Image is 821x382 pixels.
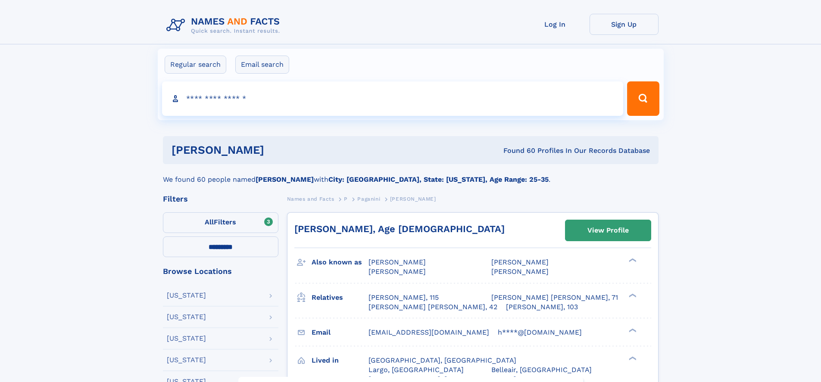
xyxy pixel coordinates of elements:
a: P [344,193,348,204]
span: [PERSON_NAME] [491,258,549,266]
a: Sign Up [590,14,659,35]
b: City: [GEOGRAPHIC_DATA], State: [US_STATE], Age Range: 25-35 [328,175,549,183]
div: View Profile [587,221,629,240]
span: Largo, [GEOGRAPHIC_DATA] [368,366,464,374]
span: [GEOGRAPHIC_DATA], [GEOGRAPHIC_DATA] [368,356,516,364]
label: Regular search [165,56,226,74]
span: Belleair, [GEOGRAPHIC_DATA] [491,366,592,374]
label: Email search [235,56,289,74]
h1: [PERSON_NAME] [172,145,384,155]
span: [EMAIL_ADDRESS][DOMAIN_NAME] [368,328,489,336]
span: [PERSON_NAME] [390,196,436,202]
div: ❯ [627,327,637,333]
div: Browse Locations [163,267,278,275]
span: [PERSON_NAME] [491,267,549,276]
span: P [344,196,348,202]
a: Log In [521,14,590,35]
input: search input [162,81,624,116]
div: [US_STATE] [167,292,206,299]
h3: Lived in [312,353,368,368]
a: Names and Facts [287,193,334,204]
div: [US_STATE] [167,314,206,320]
a: [PERSON_NAME] [PERSON_NAME], 42 [368,302,497,312]
button: Search Button [627,81,659,116]
b: [PERSON_NAME] [256,175,314,183]
a: [PERSON_NAME], 115 [368,293,439,302]
span: Paganini [357,196,380,202]
a: View Profile [565,220,651,241]
span: All [205,218,214,226]
h3: Email [312,325,368,340]
div: Filters [163,195,278,203]
div: ❯ [627,258,637,263]
a: [PERSON_NAME], 103 [506,302,578,312]
span: [PERSON_NAME] [368,258,426,266]
h3: Also known as [312,255,368,270]
h3: Relatives [312,290,368,305]
div: Found 60 Profiles In Our Records Database [384,146,650,155]
a: [PERSON_NAME] [PERSON_NAME], 71 [491,293,618,302]
a: Paganini [357,193,380,204]
div: ❯ [627,355,637,361]
div: ❯ [627,292,637,298]
div: [US_STATE] [167,335,206,342]
div: We found 60 people named with . [163,164,659,185]
label: Filters [163,212,278,233]
span: [PERSON_NAME] [368,267,426,276]
div: [US_STATE] [167,357,206,363]
img: Logo Names and Facts [163,14,287,37]
a: [PERSON_NAME], Age [DEMOGRAPHIC_DATA] [294,224,505,234]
